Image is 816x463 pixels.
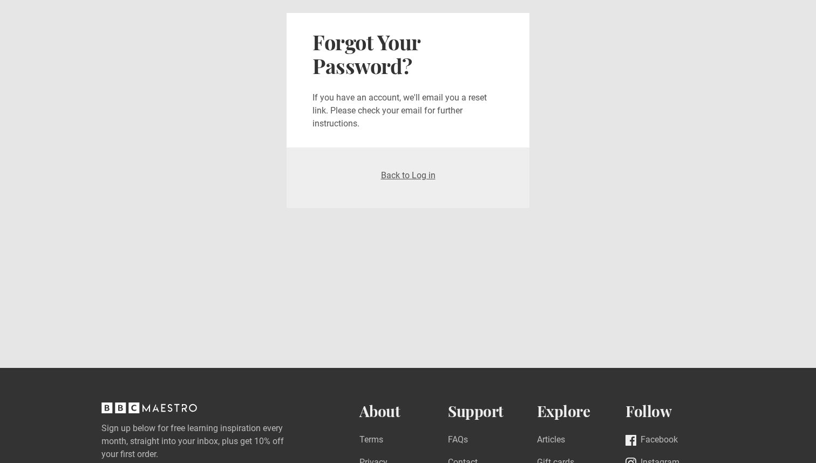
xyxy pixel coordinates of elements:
[537,402,626,420] h2: Explore
[101,406,197,417] a: BBC Maestro, back to top
[101,422,316,461] label: Sign up below for free learning inspiration every month, straight into your inbox, plus get 10% o...
[359,402,448,420] h2: About
[448,433,468,448] a: FAQs
[359,433,383,448] a: Terms
[381,170,436,180] a: Back to Log in
[625,402,715,420] h2: Follow
[537,433,565,448] a: Articles
[448,402,537,420] h2: Support
[312,30,504,78] h2: Forgot Your Password?
[312,91,504,130] p: If you have an account, we'll email you a reset link. Please check your email for further instruc...
[101,402,197,413] svg: BBC Maestro, back to top
[625,433,678,448] a: Facebook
